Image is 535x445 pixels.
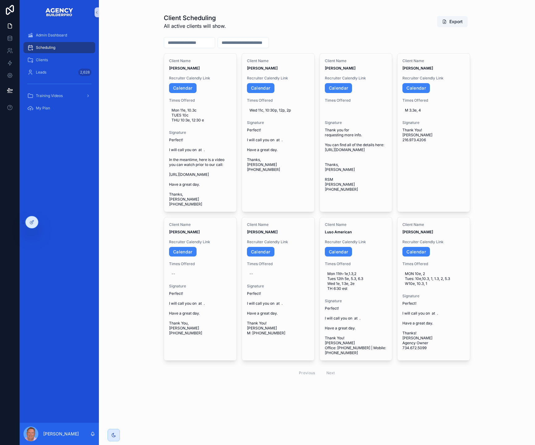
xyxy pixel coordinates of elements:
[23,30,95,41] a: Admin Dashboard
[169,76,231,81] span: Recruiter Calendly Link
[172,271,175,276] div: --
[247,230,278,234] strong: [PERSON_NAME]
[36,57,48,62] span: Clients
[325,83,352,93] a: Calendar
[402,66,433,70] strong: [PERSON_NAME]
[23,90,95,101] a: Training Videos
[247,247,274,257] a: Calendar
[325,306,387,355] span: Perfect! I will call you on at . Have a great day. Thank You! [PERSON_NAME] Office: [PHONE_NUMBER...
[325,230,352,234] strong: Luso American
[402,261,465,266] span: Times Offered
[36,106,50,111] span: My Plan
[402,239,465,244] span: Recruiter Calendly Link
[325,239,387,244] span: Recruiter Calendly Link
[169,247,197,257] a: Calendar
[78,69,91,76] div: 2,628
[36,93,63,98] span: Training Videos
[402,76,465,81] span: Recruiter Calendly Link
[247,239,309,244] span: Recruiter Calendly Link
[320,217,393,361] a: Client NameLuso AmericanRecruiter Calendly LinkCalendarTimes OfferedMon 11th-1e,1.3,2 Tues 12th 5...
[247,98,309,103] span: Times Offered
[169,130,231,135] span: Signature
[169,284,231,289] span: Signature
[169,261,231,266] span: Times Offered
[23,103,95,114] a: My Plan
[169,98,231,103] span: Times Offered
[172,108,229,123] span: Mon 11e, 10.3c TUES 10c THU 10:3e, 12:30 e
[169,138,231,207] span: Perfect! I will call you on at . In the meantime, here is a video you can watch prior to our call...
[169,58,231,63] span: Client Name
[45,7,74,17] img: App logo
[242,53,315,212] a: Client Name[PERSON_NAME]Recruiter Calendly LinkCalendarTimes OfferedWed 11c, 10:30p, 12p, 2pSigna...
[247,222,309,227] span: Client Name
[402,294,465,299] span: Signature
[36,45,55,50] span: Scheduling
[405,108,462,113] span: M 3.3e, 4
[247,284,309,289] span: Signature
[402,222,465,227] span: Client Name
[169,230,200,234] strong: [PERSON_NAME]
[325,98,387,103] span: Times Offered
[164,217,237,361] a: Client Name[PERSON_NAME]Recruiter Calendly LinkCalendarTimes Offered--SignaturePerfect! I will ca...
[23,42,95,53] a: Scheduling
[247,58,309,63] span: Client Name
[402,120,465,125] span: Signature
[169,66,200,70] strong: [PERSON_NAME]
[325,76,387,81] span: Recruiter Calendly Link
[247,76,309,81] span: Recruiter Calendly Link
[169,239,231,244] span: Recruiter Calendly Link
[247,66,278,70] strong: [PERSON_NAME]
[247,83,274,93] a: Calendar
[402,301,465,350] span: Perfect! I will call you on at . Have a great day. Thanks! [PERSON_NAME] Agency Owner 734.672.5099
[405,271,462,286] span: MON 10e, 2 Tues: 10e,10.3, 1, 1.3, 2, 5.3 W10e, 10.3, 1
[247,291,309,336] span: Perfect! I will call you on at . Have a great day. Thank You! [PERSON_NAME] M: [PHONE_NUMBER]
[437,16,468,27] button: Export
[402,58,465,63] span: Client Name
[164,14,226,22] h1: Client Scheduling
[325,128,387,192] span: Thank you for requesting more info. You can find all of the details here: [URL][DOMAIN_NAME] Than...
[325,261,387,266] span: Times Offered
[164,53,237,212] a: Client Name[PERSON_NAME]Recruiter Calendly LinkCalendarTimes OfferedMon 11e, 10.3c TUES 10c THU 1...
[325,58,387,63] span: Client Name
[402,98,465,103] span: Times Offered
[397,217,470,361] a: Client Name[PERSON_NAME]Recruiter Calendly LinkCalendarTimes OfferedMON 10e, 2 Tues: 10e,10.3, 1,...
[402,247,430,257] a: Calendar
[43,431,79,437] p: [PERSON_NAME]
[402,128,465,142] span: Thank You! [PERSON_NAME] 216.973.4206
[164,22,226,30] span: All active clients will show.
[247,120,309,125] span: Signature
[325,247,352,257] a: Calendar
[23,54,95,66] a: Clients
[23,67,95,78] a: Leads2,628
[169,83,197,93] a: Calendar
[320,53,393,212] a: Client Name[PERSON_NAME]Recruiter Calendly LinkCalendarTimes OfferedSignatureThank you for reques...
[397,53,470,212] a: Client Name[PERSON_NAME]Recruiter Calendly LinkCalendarTimes OfferedM 3.3e, 4SignatureThank You! ...
[327,271,385,291] span: Mon 11th-1e,1.3,2 Tues 12th 5e, 5.3, 6.3 Wed 1e, 1:3e, 2e TH 6:30 est
[169,291,231,336] span: Perfect! I will call you on at . Have a great day. Thank You, [PERSON_NAME] [PHONE_NUMBER]
[325,299,387,303] span: Signature
[247,261,309,266] span: Times Offered
[20,25,99,123] div: scrollable content
[249,271,253,276] div: --
[36,70,46,75] span: Leads
[249,108,307,113] span: Wed 11c, 10:30p, 12p, 2p
[325,222,387,227] span: Client Name
[247,128,309,172] span: Perfect! I will call you on at . Have a great day. Thanks, [PERSON_NAME] [PHONE_NUMBER]
[402,230,433,234] strong: [PERSON_NAME]
[325,120,387,125] span: Signature
[169,222,231,227] span: Client Name
[242,217,315,361] a: Client Name[PERSON_NAME]Recruiter Calendly LinkCalendarTimes Offered--SignaturePerfect! I will ca...
[325,66,355,70] strong: [PERSON_NAME]
[36,33,67,38] span: Admin Dashboard
[402,83,430,93] a: Calendar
